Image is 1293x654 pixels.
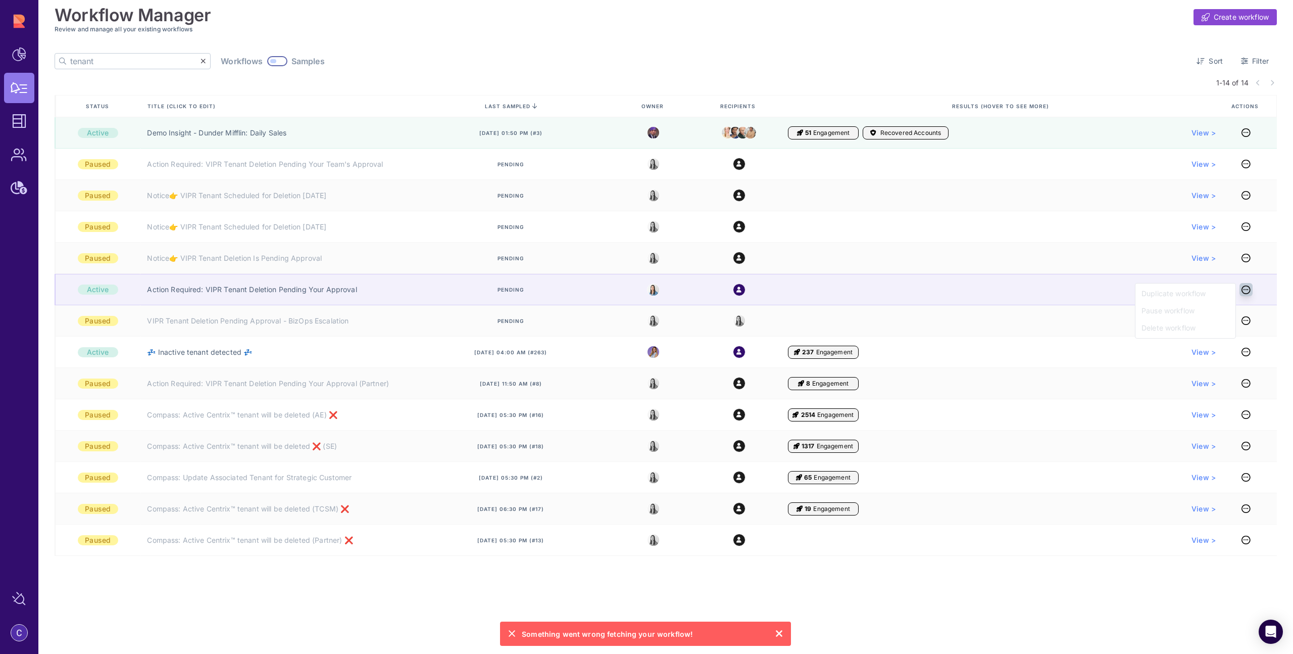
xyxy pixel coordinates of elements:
[1191,128,1216,138] a: View >
[147,410,337,420] a: Compass: Active Centrix™ tenant will be deleted (AE) ❌
[737,124,749,141] img: creed.jpeg
[498,286,524,293] span: Pending
[1191,222,1216,232] span: View >
[147,504,349,514] a: Compass: Active Centrix™ tenant will be deleted (TCSM) ❌
[498,192,524,199] span: Pending
[78,441,118,451] div: Paused
[1191,253,1216,263] a: View >
[147,103,218,110] span: Title (click to edit)
[78,159,118,169] div: Paused
[522,629,693,639] span: Something went wrong fetching your workflow!
[648,221,659,232] img: 8525803544391_e4bc78f9dfe39fb1ff36_32.jpg
[498,255,524,262] span: Pending
[147,347,252,357] a: 💤 Inactive tenant detected 💤
[477,443,544,450] span: [DATE] 05:30 pm (#18)
[498,317,524,324] span: Pending
[648,346,659,358] img: 8988563339665_5a12f1d3e1fcf310ea11_32.png
[648,409,659,421] img: 8525803544391_e4bc78f9dfe39fb1ff36_32.jpg
[477,505,544,512] span: [DATE] 06:30 pm (#17)
[1191,191,1216,201] a: View >
[733,315,745,326] img: 8525803544391_e4bc78f9dfe39fb1ff36_32.jpg
[817,411,854,419] span: Engagement
[477,411,544,418] span: [DATE] 05:30 pm (#16)
[480,380,542,387] span: [DATE] 11:50 am (#8)
[1259,620,1283,644] div: Open Intercom Messenger
[78,285,118,295] div: Active
[817,442,853,450] span: Engagement
[1209,56,1223,66] span: Sort
[78,535,118,545] div: Paused
[479,129,542,136] span: [DATE] 01:50 pm (#3)
[78,191,118,201] div: Paused
[78,128,118,138] div: Active
[221,56,263,66] span: Workflows
[813,129,850,137] span: Engagement
[801,411,816,419] span: 2514
[648,534,659,546] img: 8525803544391_e4bc78f9dfe39fb1ff36_32.jpg
[477,537,544,544] span: [DATE] 05:30 pm (#13)
[291,56,325,66] span: Samples
[816,348,853,356] span: Engagement
[474,349,547,356] span: [DATE] 04:00 am (#263)
[648,315,659,326] img: 8525803544391_e4bc78f9dfe39fb1ff36_32.jpg
[814,474,850,482] span: Engagement
[797,505,803,513] i: Engagement
[813,505,850,513] span: Engagement
[1231,103,1261,110] span: Actions
[147,222,326,232] a: Notice👉 VIPR Tenant Scheduled for Deletion [DATE]
[1191,159,1216,169] a: View >
[1191,410,1216,420] span: View >
[147,441,337,451] a: Compass: Active Centrix™ tenant will be deleted ❌ (SE)
[78,347,118,357] div: Active
[648,503,659,515] img: 8525803544391_e4bc78f9dfe39fb1ff36_32.jpg
[648,252,659,264] img: 8525803544391_e4bc78f9dfe39fb1ff36_32.jpg
[812,380,849,388] span: Engagement
[804,474,812,482] span: 65
[147,191,326,201] a: Notice👉 VIPR Tenant Scheduled for Deletion [DATE]
[147,473,352,483] a: Compass: Update Associated Tenant for Strategic Customer
[78,504,118,514] div: Paused
[1252,56,1269,66] span: Filter
[1191,504,1216,514] a: View >
[796,474,802,482] i: Engagement
[641,103,666,110] span: Owner
[1191,473,1216,483] span: View >
[1191,441,1216,451] a: View >
[648,127,659,138] img: michael.jpeg
[797,129,803,137] i: Engagement
[880,129,941,137] span: Recovered Accounts
[648,440,659,452] img: 8525803544391_e4bc78f9dfe39fb1ff36_32.jpg
[147,316,349,326] a: VIPR Tenant Deletion Pending Approval - BizOps Escalation
[793,442,800,450] i: Engagement
[648,378,659,389] img: 8525803544391_e4bc78f9dfe39fb1ff36_32.jpg
[794,348,800,356] i: Engagement
[147,285,357,295] a: Action Required: VIPR Tenant Deletion Pending Your Approval
[729,124,741,141] img: kelly.png
[78,410,118,420] div: Paused
[147,379,389,389] a: Action Required: VIPR Tenant Deletion Pending Your Approval (Partner)
[722,124,733,141] img: angela.jpeg
[1191,535,1216,545] a: View >
[870,129,876,137] i: Accounts
[1214,12,1269,22] span: Create workflow
[792,411,799,419] i: Engagement
[805,129,811,137] span: 51
[70,54,201,69] input: Search by title
[805,505,811,513] span: 19
[86,103,111,110] span: Status
[147,535,353,545] a: Compass: Active Centrix™ tenant will be deleted (Partner) ❌
[78,222,118,232] div: Paused
[485,103,530,109] span: last sampled
[1191,347,1216,357] a: View >
[479,474,543,481] span: [DATE] 05:30 pm (#2)
[11,625,27,641] img: account-photo
[648,472,659,483] img: 8525803544391_e4bc78f9dfe39fb1ff36_32.jpg
[1191,379,1216,389] span: View >
[802,348,814,356] span: 237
